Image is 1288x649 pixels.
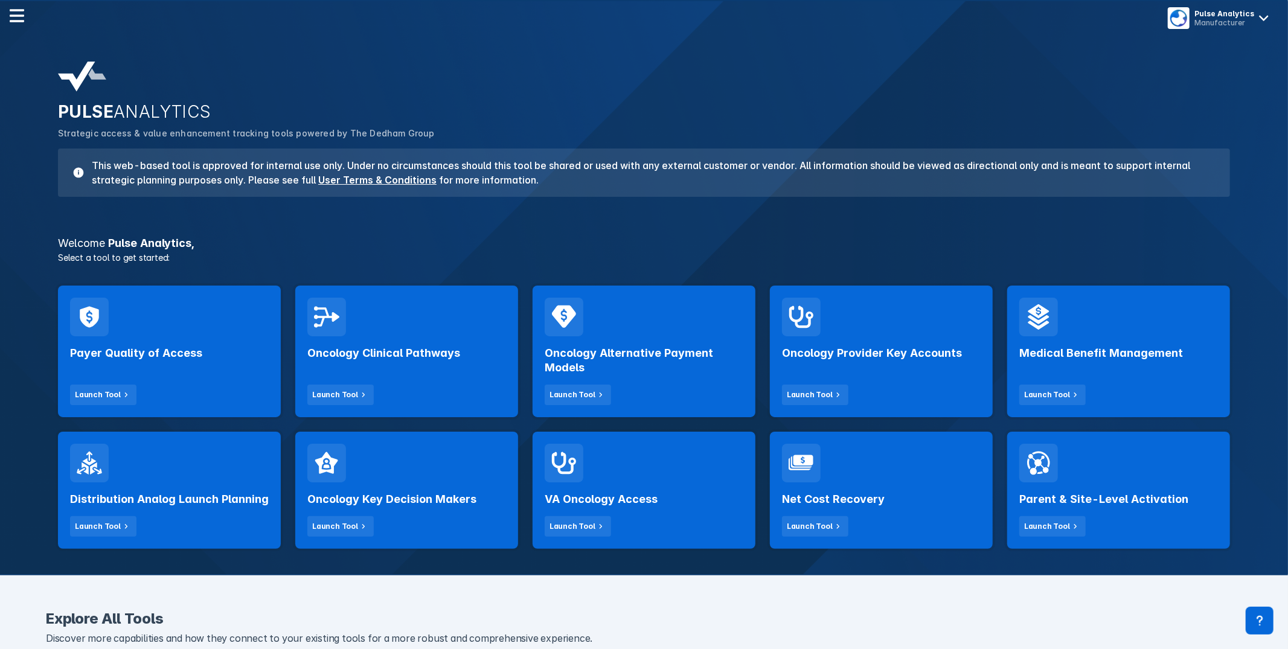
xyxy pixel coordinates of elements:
div: Launch Tool [549,521,595,532]
button: Launch Tool [307,516,374,537]
a: Oncology Alternative Payment ModelsLaunch Tool [533,286,755,417]
div: Launch Tool [1024,389,1070,400]
a: Parent & Site-Level ActivationLaunch Tool [1007,432,1230,549]
div: Launch Tool [312,521,358,532]
a: User Terms & Conditions [318,174,437,186]
a: Medical Benefit ManagementLaunch Tool [1007,286,1230,417]
a: Distribution Analog Launch PlanningLaunch Tool [58,432,281,549]
h2: Payer Quality of Access [70,346,202,360]
p: Strategic access & value enhancement tracking tools powered by The Dedham Group [58,127,1230,140]
button: Launch Tool [545,516,611,537]
div: Contact Support [1246,607,1274,635]
a: Payer Quality of AccessLaunch Tool [58,286,281,417]
img: pulse-analytics-logo [58,62,106,92]
h2: Distribution Analog Launch Planning [70,492,269,507]
button: Launch Tool [70,516,136,537]
button: Launch Tool [307,385,374,405]
button: Launch Tool [545,385,611,405]
a: Net Cost RecoveryLaunch Tool [770,432,993,549]
div: Launch Tool [75,521,121,532]
div: Launch Tool [787,389,833,400]
button: Launch Tool [782,385,848,405]
a: Oncology Clinical PathwaysLaunch Tool [295,286,518,417]
h2: Oncology Provider Key Accounts [782,346,962,360]
a: Oncology Key Decision MakersLaunch Tool [295,432,518,549]
h2: VA Oncology Access [545,492,658,507]
h3: Pulse Analytics , [51,238,1237,249]
img: menu button [1170,10,1187,27]
h2: Oncology Key Decision Makers [307,492,476,507]
h3: This web-based tool is approved for internal use only. Under no circumstances should this tool be... [85,158,1216,187]
h2: Net Cost Recovery [782,492,885,507]
p: Discover more capabilities and how they connect to your existing tools for a more robust and comp... [46,631,1242,647]
div: Launch Tool [75,389,121,400]
div: Launch Tool [787,521,833,532]
button: Launch Tool [70,385,136,405]
button: Launch Tool [782,516,848,537]
h2: Parent & Site-Level Activation [1019,492,1188,507]
div: Launch Tool [312,389,358,400]
div: Launch Tool [1024,521,1070,532]
div: Launch Tool [549,389,595,400]
button: Launch Tool [1019,516,1086,537]
button: Launch Tool [1019,385,1086,405]
img: menu--horizontal.svg [10,8,24,23]
span: ANALYTICS [114,101,211,122]
h2: PULSE [58,101,1230,122]
h2: Oncology Alternative Payment Models [545,346,743,375]
a: VA Oncology AccessLaunch Tool [533,432,755,549]
span: Welcome [58,237,105,249]
a: Oncology Provider Key AccountsLaunch Tool [770,286,993,417]
h2: Explore All Tools [46,612,1242,626]
p: Select a tool to get started: [51,251,1237,264]
div: Manufacturer [1194,18,1254,27]
div: Pulse Analytics [1194,9,1254,18]
h2: Medical Benefit Management [1019,346,1183,360]
h2: Oncology Clinical Pathways [307,346,460,360]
